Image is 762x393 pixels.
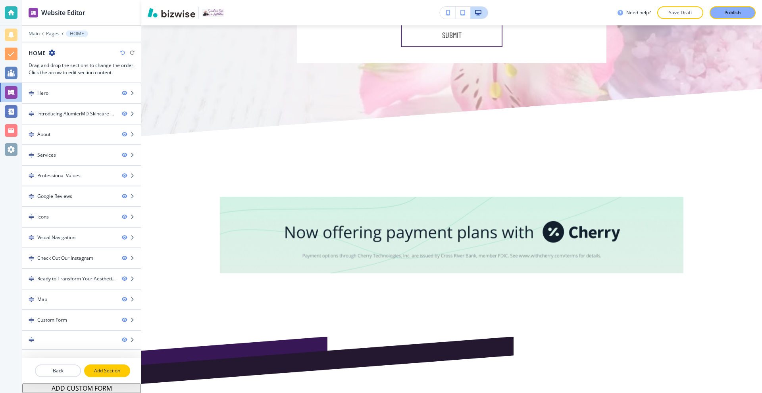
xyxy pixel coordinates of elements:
[22,310,141,330] div: DragCustom Form
[66,31,88,37] button: HOME
[70,31,84,36] p: HOME
[29,152,34,158] img: Drag
[22,228,141,247] div: DragVisual Navigation
[46,31,60,36] button: Pages
[36,367,80,374] p: Back
[29,8,38,17] img: editor icon
[668,9,693,16] p: Save Draft
[37,131,50,138] div: About
[37,234,75,241] div: Visual Navigation
[22,186,141,206] div: DragGoogle Reviews
[37,193,72,200] div: Google Reviews
[220,197,683,273] img: 541aef286f24189884e893c45371d273.webp
[29,31,40,36] button: Main
[29,194,34,199] img: Drag
[22,166,141,186] div: DragProfessional Values
[710,6,756,19] button: Publish
[41,8,85,17] h2: Website Editor
[22,83,141,103] div: DragHero
[37,172,81,179] div: Professional Values
[626,9,651,16] h3: Need help?
[29,62,135,76] h3: Drag and drop the sections to change the order. Click the arrow to edit section content.
[22,383,141,393] button: ADD CUSTOM FORM
[37,275,115,282] div: Ready to Transform Your Aesthetic Experience?
[37,316,67,324] div: Custom Form
[148,8,195,17] img: Bizwise Logo
[37,110,115,117] div: Introducing AlumierMD Skincare Line. Click Here
[22,331,141,349] div: Drag
[657,6,703,19] button: Save Draft
[29,337,34,343] img: Drag
[22,289,141,309] div: DragMap
[37,90,48,97] div: Hero
[29,214,34,220] img: Drag
[724,9,741,16] p: Publish
[29,111,34,117] img: Drag
[22,104,141,124] div: DragIntroducing AlumierMD Skincare Line. Click Here
[29,297,34,302] img: Drag
[84,364,130,377] button: Add Section
[29,317,34,323] img: Drag
[29,276,34,282] img: Drag
[29,90,34,96] img: Drag
[22,125,141,144] div: DragAbout
[29,49,46,57] h2: HOME
[202,9,224,17] img: Your Logo
[37,151,56,159] div: Services
[37,255,93,262] div: Check Out Our Instagram
[29,173,34,178] img: Drag
[85,367,129,374] p: Add Section
[37,213,49,220] div: Icons
[29,132,34,137] img: Drag
[401,23,502,47] button: SUBMIT
[35,364,81,377] button: Back
[37,296,47,303] div: Map
[22,248,141,268] div: DragCheck Out Our Instagram
[22,269,141,289] div: DragReady to Transform Your Aesthetic Experience?
[22,207,141,227] div: DragIcons
[29,255,34,261] img: Drag
[29,235,34,240] img: Drag
[22,145,141,165] div: DragServices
